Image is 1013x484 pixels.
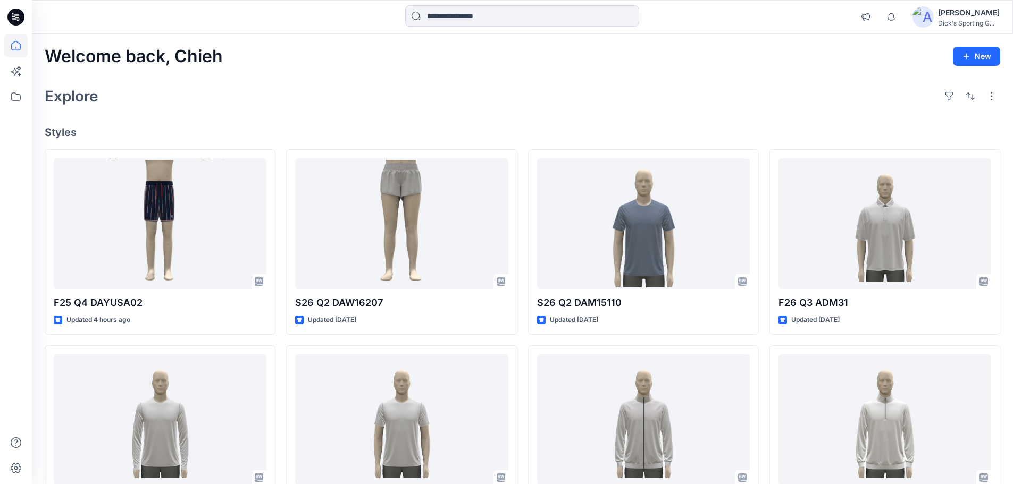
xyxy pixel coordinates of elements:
h4: Styles [45,126,1000,139]
a: F26 Q3 ADM31 [778,158,991,290]
div: [PERSON_NAME] [938,6,1000,19]
p: Updated [DATE] [550,315,598,326]
img: avatar [912,6,934,28]
p: Updated [DATE] [308,315,356,326]
a: S26 Q2 DAM15110 [537,158,750,290]
p: Updated 4 hours ago [66,315,130,326]
div: Dick's Sporting G... [938,19,1000,27]
h2: Explore [45,88,98,105]
button: New [953,47,1000,66]
p: S26 Q2 DAM15110 [537,295,750,310]
h2: Welcome back, Chieh [45,47,223,66]
p: Updated [DATE] [791,315,840,326]
p: F25 Q4 DAYUSA02 [54,295,266,310]
p: F26 Q3 ADM31 [778,295,991,310]
p: S26 Q2 DAW16207 [295,295,508,310]
a: S26 Q2 DAW16207 [295,158,508,290]
a: F25 Q4 DAYUSA02 [54,158,266,290]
